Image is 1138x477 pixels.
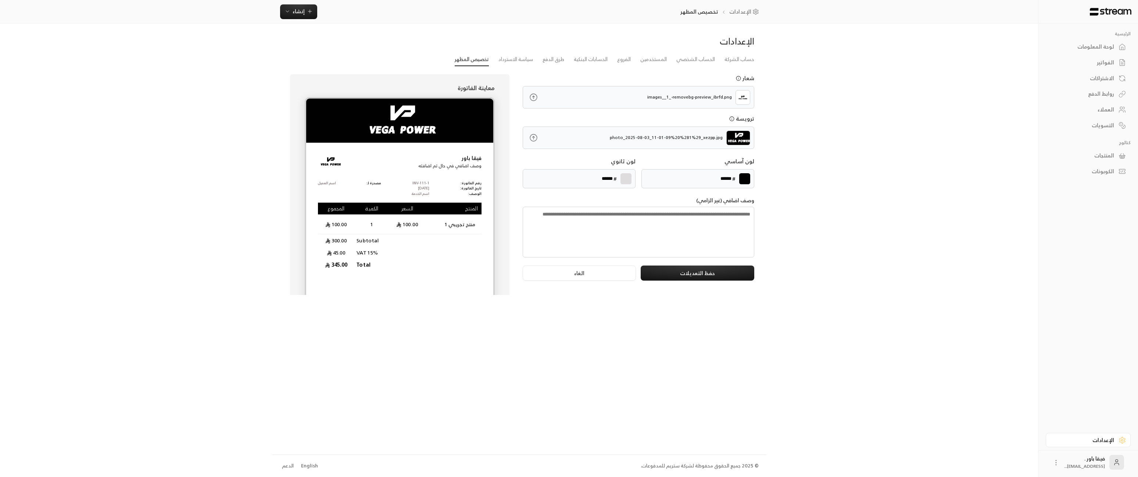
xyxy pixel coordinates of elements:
[724,157,754,165] p: لون آساسي
[301,462,318,470] div: English
[318,203,354,215] th: المجموع
[1089,8,1132,16] img: Logo
[617,53,631,66] a: الفروع
[611,157,636,165] p: لون ثانوي
[412,181,429,186] p: INV-111-1
[1055,152,1114,159] div: المنتجات
[1046,56,1131,70] a: الفواتير
[1046,164,1131,179] a: الكوبونات
[1046,71,1131,85] a: الاشتراكات
[1046,40,1131,54] a: لوحة المعلومات
[736,115,754,123] p: ترويسة
[390,215,425,234] td: 100.00
[729,8,762,15] a: الإعدادات
[390,203,425,215] th: السعر
[1064,462,1105,470] span: [EMAIL_ADDRESS]....
[1055,122,1114,129] div: التسويات
[1055,75,1114,82] div: الاشتراكات
[641,266,754,281] button: حفظ التعديلات
[1046,140,1131,146] p: كتالوج
[418,162,482,169] p: وصف اضافي في حال تم اضافته
[523,196,754,204] p: وصف اضافي (غير الزامي)
[680,8,761,15] nav: breadcrumb
[318,181,336,186] p: اسم العميل
[293,7,305,16] span: إنشاء
[574,53,608,66] a: الحسابات البنكية
[354,259,390,271] td: Total
[280,459,296,473] a: الدعم
[318,234,354,246] td: 300.00
[1046,87,1131,101] a: روابط الدفع
[425,215,482,234] td: منتج تجريبي 1
[318,259,354,271] td: 345.00
[1046,31,1131,37] p: الرئيسية
[1046,118,1131,132] a: التسويات
[1055,106,1114,113] div: العملاء
[726,131,750,145] img: header
[1046,433,1131,447] a: الإعدادات
[1064,455,1105,470] div: فيقا باور .
[724,53,754,66] a: حساب الشركة
[1055,168,1114,175] div: الكوبونات
[412,191,429,197] p: اسم الخدمة
[610,135,723,141] p: photo_2025-08-03_11-01-09%20%281%29_xezpp.jpg
[737,92,748,103] img: Logo
[523,35,754,47] div: الإعدادات
[318,203,481,271] table: Products Preview
[1055,437,1114,444] div: الإعدادات
[736,76,741,81] svg: يجب أن يكون حجم الشعار اقل من 1MB, الملفات المقبولة هيا PNG و JPG
[368,221,376,228] span: 1
[460,191,482,197] p: الوصف:
[613,175,617,183] p: #
[425,203,482,215] th: المنتج
[498,53,533,66] a: سياسة الاسترداد
[641,462,759,470] div: © 2025 جميع الحقوق محفوظة لشركة ستريم للمدفوعات.
[305,83,495,92] p: معاينة الفاتورة
[354,203,390,215] th: الكمية
[1046,149,1131,163] a: المنتجات
[640,53,667,66] a: المستخدمين
[318,246,354,259] td: 45.00
[1055,43,1114,50] div: لوحة المعلومات
[543,53,564,66] a: طرق الدفع
[455,53,489,66] a: تخصيص المظهر
[418,154,482,162] p: فيقا باور
[523,266,636,281] button: الغاء
[460,186,482,191] p: تاريخ الفاتورة:
[729,116,734,121] svg: يجب أن يكون حجم الشعار اقل من 1MB, الملفات المقبولة هيا PNG و JPG
[676,53,715,66] a: الحساب الشخصي
[647,94,732,100] p: images__1_-removebg-preview_ibrfd.png
[280,4,317,19] button: إنشاء
[680,8,718,15] p: تخصيص المظهر
[354,246,390,259] td: VAT 15%
[318,149,344,174] img: Logo
[412,186,429,191] p: [DATE]
[1055,59,1114,66] div: الفواتير
[318,215,354,234] td: 100.00
[460,181,482,186] p: رقم الفاتورة:
[306,99,493,143] img: photo_2025-08-03_11-01-09%20%281%29_xezpp.jpg
[1046,103,1131,117] a: العملاء
[366,181,381,186] p: مصدرة لـ:
[354,234,390,246] td: Subtotal
[1055,90,1114,97] div: روابط الدفع
[732,175,736,183] p: #
[742,74,754,82] p: شعار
